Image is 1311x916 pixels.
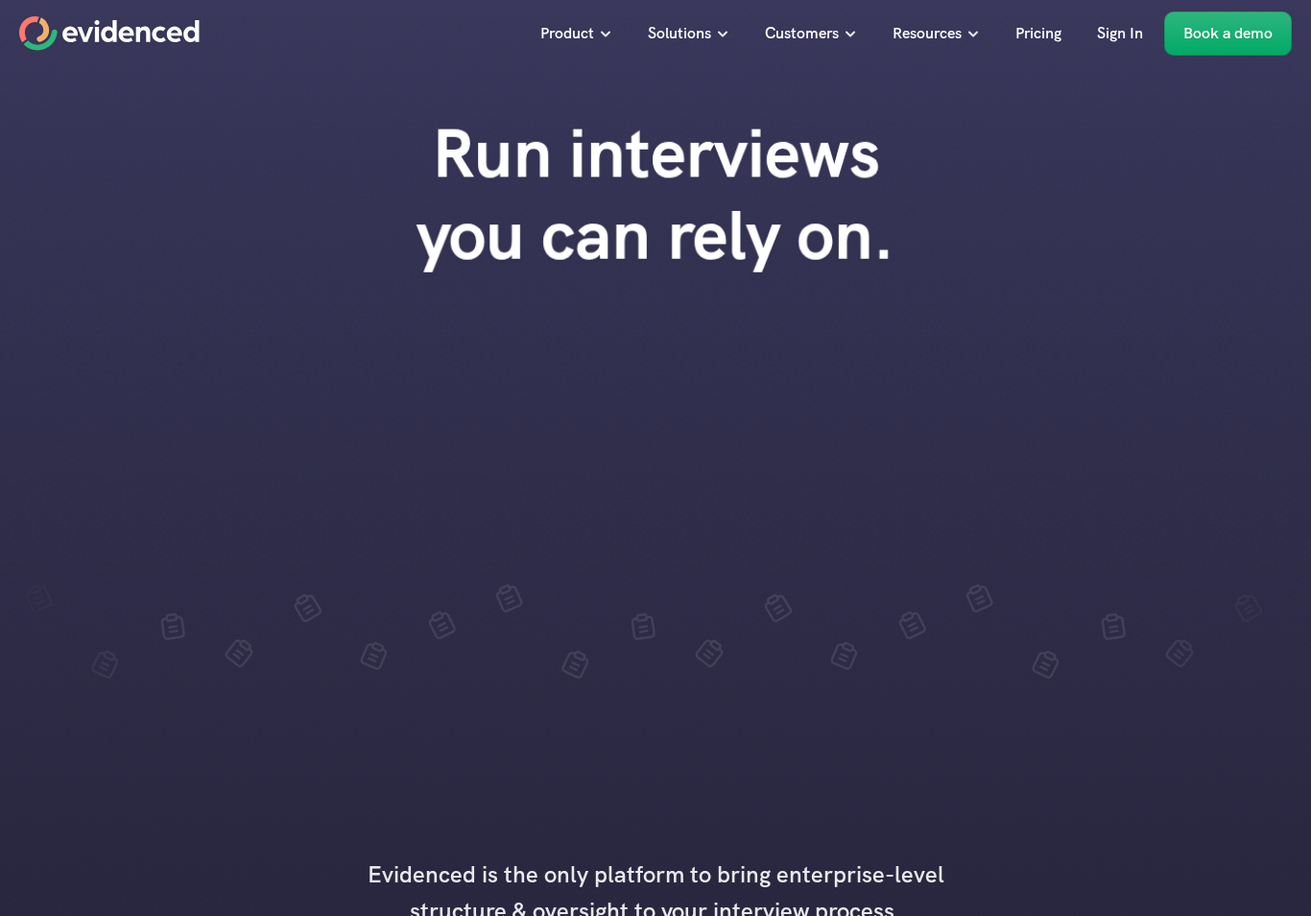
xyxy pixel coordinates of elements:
p: Resources [893,21,962,46]
h1: Run interviews you can rely on. [377,112,933,276]
p: Pricing [1015,21,1061,46]
a: Pricing [1001,12,1076,56]
p: Sign In [1097,21,1143,46]
a: Sign In [1083,12,1157,56]
p: Solutions [648,21,711,46]
p: Book a demo [1183,21,1273,46]
p: Product [540,21,594,46]
p: Customers [765,21,839,46]
a: Home [19,16,200,51]
a: Book a demo [1164,12,1292,56]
